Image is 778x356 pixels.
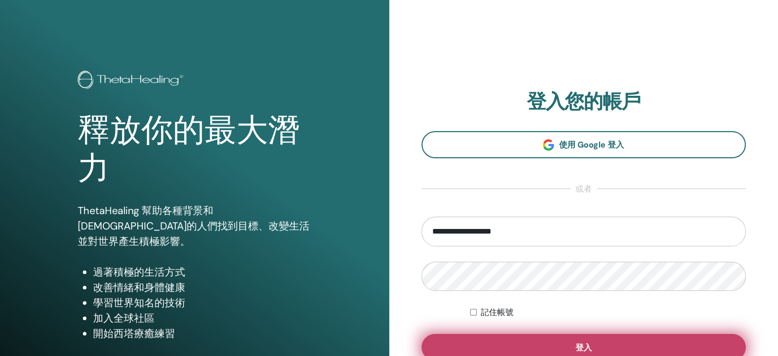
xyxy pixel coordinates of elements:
font: 過著積極的生活方式 [93,265,185,279]
font: 登入您的帳戶 [527,89,640,114]
font: 開始西塔療癒練習 [93,327,175,340]
font: 改善情緒和身體健康 [93,281,185,294]
font: 登入 [575,342,592,353]
font: 記住帳號 [481,307,514,317]
font: 使用 Google 登入 [559,139,624,150]
font: 釋放你的最大潛力 [78,112,300,186]
div: 無限期地保持我的身份驗證狀態或直到我手動註銷 [470,306,746,319]
a: 使用 Google 登入 [421,131,746,158]
font: ThetaHealing 幫助各種背景和[DEMOGRAPHIC_DATA]的人們找到目標、改變生活並對世界產生積極影響。 [78,204,309,248]
font: 加入全球社區 [93,311,154,325]
font: 學習世界知名的技術 [93,296,185,309]
font: 或者 [575,183,592,194]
